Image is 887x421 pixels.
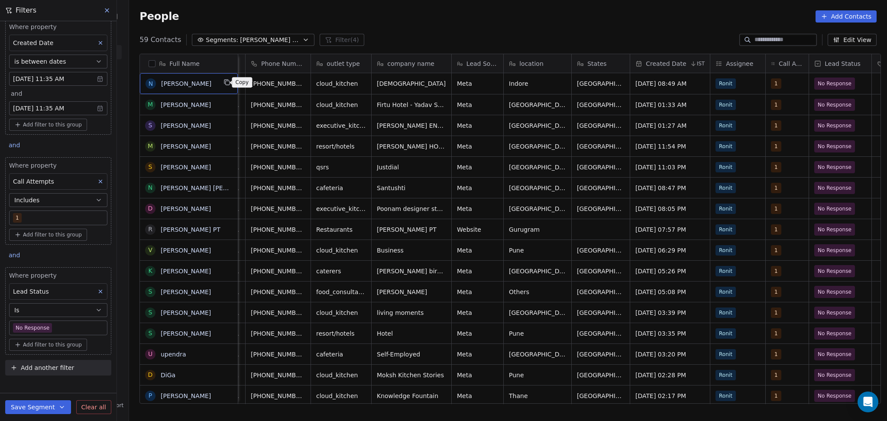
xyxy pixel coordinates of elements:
[377,163,446,172] span: Justdial
[771,266,781,276] span: 1
[316,308,366,317] span: cloud_kitchen
[261,59,305,68] span: Phone Number
[316,225,366,234] span: Restaurants
[161,288,211,295] a: [PERSON_NAME]
[577,329,625,338] span: [GEOGRAPHIC_DATA]
[377,121,446,130] span: [PERSON_NAME] ENTERPRISES
[509,392,566,400] span: Thane
[771,370,781,380] span: 1
[377,79,446,88] span: [DEMOGRAPHIC_DATA]
[251,142,305,151] span: [PHONE_NUMBER]
[509,142,566,151] span: [GEOGRAPHIC_DATA]
[316,100,366,109] span: cloud_kitchen
[161,164,211,171] a: [PERSON_NAME]
[457,288,498,296] span: Meta
[818,79,851,88] span: No Response
[771,245,781,256] span: 1
[818,204,851,213] span: No Response
[149,79,153,88] div: N
[818,329,851,338] span: No Response
[766,54,809,73] div: Call Attempts
[377,184,446,192] span: Santushti
[251,267,305,275] span: [PHONE_NUMBER]
[311,54,371,73] div: outlet type
[327,59,360,68] span: outlet type
[509,100,566,109] span: [GEOGRAPHIC_DATA]
[377,267,446,275] span: [PERSON_NAME] birdal studio
[635,371,705,379] span: [DATE] 02:28 PM
[715,162,736,172] span: Ronit
[771,308,781,318] span: 1
[577,121,625,130] span: [GEOGRAPHIC_DATA]
[377,288,446,296] span: [PERSON_NAME]
[635,350,705,359] span: [DATE] 03:20 PM
[715,141,736,152] span: Ronit
[161,372,175,379] a: DiGa
[577,246,625,255] span: [GEOGRAPHIC_DATA]
[377,204,446,213] span: Poonam designer studio pvt ltd [GEOGRAPHIC_DATA]
[715,245,736,256] span: Ronit
[504,54,571,73] div: location
[635,246,705,255] span: [DATE] 06:29 PM
[457,225,498,234] span: Website
[377,142,446,151] span: [PERSON_NAME] HOUSE
[457,142,498,151] span: Meta
[818,392,851,400] span: No Response
[771,349,781,359] span: 1
[715,328,736,339] span: Ronit
[457,246,498,255] span: Meta
[818,288,851,296] span: No Response
[457,79,498,88] span: Meta
[457,204,498,213] span: Meta
[148,350,152,359] div: u
[715,391,736,401] span: Ronit
[635,288,705,296] span: [DATE] 05:08 PM
[509,246,566,255] span: Pune
[577,204,625,213] span: [GEOGRAPHIC_DATA]
[577,350,625,359] span: [GEOGRAPHIC_DATA]
[509,371,566,379] span: Pune
[161,247,211,254] a: [PERSON_NAME]
[457,371,498,379] span: Meta
[710,54,765,73] div: Assignee
[509,225,566,234] span: Gurugram
[251,100,305,109] span: [PHONE_NUMBER]
[251,225,305,234] span: [PHONE_NUMBER]
[509,329,566,338] span: Pune
[251,371,305,379] span: [PHONE_NUMBER]
[577,267,625,275] span: [GEOGRAPHIC_DATA]
[377,329,446,338] span: Hotel
[635,392,705,400] span: [DATE] 02:17 PM
[457,329,498,338] span: Meta
[818,350,851,359] span: No Response
[452,54,503,73] div: Lead Source
[316,184,366,192] span: cafeteria
[577,100,625,109] span: [GEOGRAPHIC_DATA]
[577,142,625,151] span: [GEOGRAPHIC_DATA]
[818,371,851,379] span: No Response
[240,36,301,45] span: [PERSON_NAME] 0001
[161,80,211,87] a: [PERSON_NAME]
[161,309,211,316] a: [PERSON_NAME]
[316,371,366,379] span: cloud_kitchen
[316,142,366,151] span: resort/hotels
[818,163,851,172] span: No Response
[457,121,498,130] span: Meta
[635,308,705,317] span: [DATE] 03:39 PM
[726,59,753,68] span: Assignee
[161,185,263,191] a: [PERSON_NAME] [PERSON_NAME]
[206,36,238,45] span: Segments:
[149,329,152,338] div: S
[715,370,736,380] span: Ronit
[235,79,249,86] p: Copy
[509,163,566,172] span: [GEOGRAPHIC_DATA]
[457,163,498,172] span: Meta
[577,308,625,317] span: [GEOGRAPHIC_DATA]
[251,329,305,338] span: [PHONE_NUMBER]
[771,141,781,152] span: 1
[715,204,736,214] span: Ronit
[316,79,366,88] span: cloud_kitchen
[697,60,705,67] span: IST
[316,267,366,275] span: caterers
[509,121,566,130] span: [GEOGRAPHIC_DATA]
